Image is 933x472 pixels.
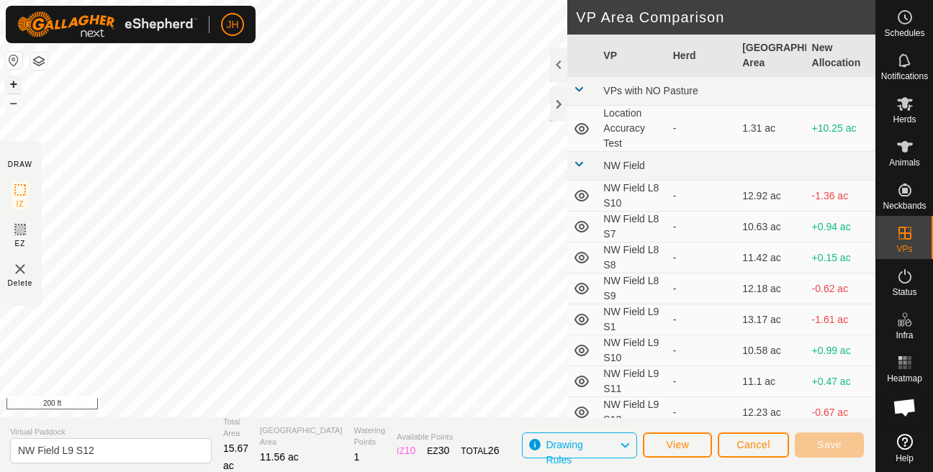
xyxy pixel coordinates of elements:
[223,442,248,471] span: 15.67 ac
[806,212,875,242] td: +0.94 ac
[883,201,926,210] span: Neckbands
[736,335,806,366] td: 10.58 ac
[397,431,499,443] span: Available Points
[817,439,842,450] span: Save
[576,9,875,26] h2: VP Area Comparison
[5,76,22,93] button: +
[736,212,806,242] td: 10.63 ac
[736,273,806,304] td: 12.18 ac
[795,432,864,458] button: Save
[427,443,449,458] div: EZ
[806,242,875,273] td: +0.15 ac
[806,397,875,428] td: -0.67 ac
[354,425,386,448] span: Watering Points
[598,212,667,242] td: NW Field L8 S7
[598,335,667,366] td: NW Field L9 S10
[884,29,924,37] span: Schedules
[892,288,916,296] span: Status
[546,439,582,466] span: Drawing Rules
[5,52,22,69] button: Reset Map
[806,181,875,212] td: -1.36 ac
[673,405,731,420] div: -
[883,386,927,429] div: Open chat
[736,439,770,450] span: Cancel
[260,425,343,448] span: [GEOGRAPHIC_DATA] Area
[598,397,667,428] td: NW Field L9 S13
[260,451,299,463] span: 11.56 ac
[736,242,806,273] td: 11.42 ac
[806,366,875,397] td: +0.47 ac
[598,366,667,397] td: NW Field L9 S11
[893,115,916,124] span: Herds
[7,278,32,289] span: Delete
[5,94,22,112] button: –
[397,443,415,458] div: IZ
[10,426,212,438] span: Virtual Paddock
[643,432,712,458] button: View
[598,273,667,304] td: NW Field L8 S9
[438,445,450,456] span: 30
[603,160,645,171] span: NW Field
[736,366,806,397] td: 11.1 ac
[354,451,360,463] span: 1
[673,374,731,389] div: -
[736,304,806,335] td: 13.17 ac
[806,106,875,152] td: +10.25 ac
[451,399,494,412] a: Contact Us
[666,439,689,450] span: View
[806,273,875,304] td: -0.62 ac
[896,454,914,463] span: Help
[673,343,731,358] div: -
[12,260,29,278] img: VP
[488,445,500,456] span: 26
[405,445,416,456] span: 10
[896,331,913,340] span: Infra
[673,219,731,235] div: -
[718,432,789,458] button: Cancel
[226,17,238,32] span: JH
[598,181,667,212] td: NW Field L8 S10
[461,443,499,458] div: TOTAL
[673,121,731,136] div: -
[673,312,731,327] div: -
[30,53,48,70] button: Map Layers
[673,250,731,265] div: -
[8,159,32,170] div: DRAW
[598,242,667,273] td: NW Field L8 S8
[17,12,197,37] img: Gallagher Logo
[736,106,806,152] td: 1.31 ac
[806,35,875,77] th: New Allocation
[806,335,875,366] td: +0.99 ac
[598,35,667,77] th: VP
[15,238,26,249] span: EZ
[603,85,698,96] span: VPs with NO Pasture
[806,304,875,335] td: -1.61 ac
[876,428,933,468] a: Help
[881,72,928,81] span: Notifications
[673,189,731,204] div: -
[16,199,24,209] span: IZ
[223,416,248,440] span: Total Area
[887,374,922,383] span: Heatmap
[598,304,667,335] td: NW Field L9 S1
[889,158,920,167] span: Animals
[667,35,736,77] th: Herd
[380,399,434,412] a: Privacy Policy
[598,106,667,152] td: Location Accuracy Test
[673,281,731,296] div: -
[736,397,806,428] td: 12.23 ac
[736,35,806,77] th: [GEOGRAPHIC_DATA] Area
[896,245,912,253] span: VPs
[736,181,806,212] td: 12.92 ac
